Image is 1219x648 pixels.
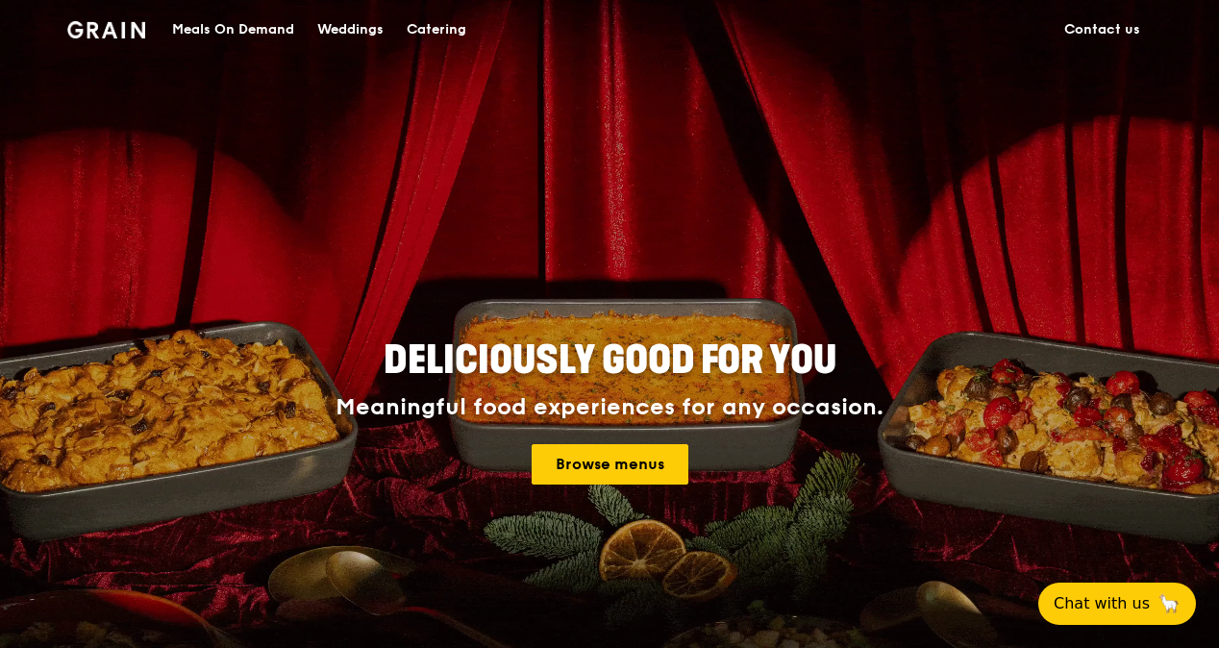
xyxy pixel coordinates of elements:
div: Meals On Demand [172,1,294,59]
div: Catering [407,1,466,59]
div: Weddings [317,1,384,59]
a: Weddings [306,1,395,59]
span: Chat with us [1054,592,1150,615]
button: Chat with us🦙 [1038,583,1196,625]
a: Browse menus [532,444,688,485]
a: Catering [395,1,478,59]
a: Contact us [1053,1,1152,59]
span: Deliciously good for you [384,337,836,384]
div: Meaningful food experiences for any occasion. [263,394,956,421]
img: Grain [67,21,145,38]
span: 🦙 [1157,592,1181,615]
